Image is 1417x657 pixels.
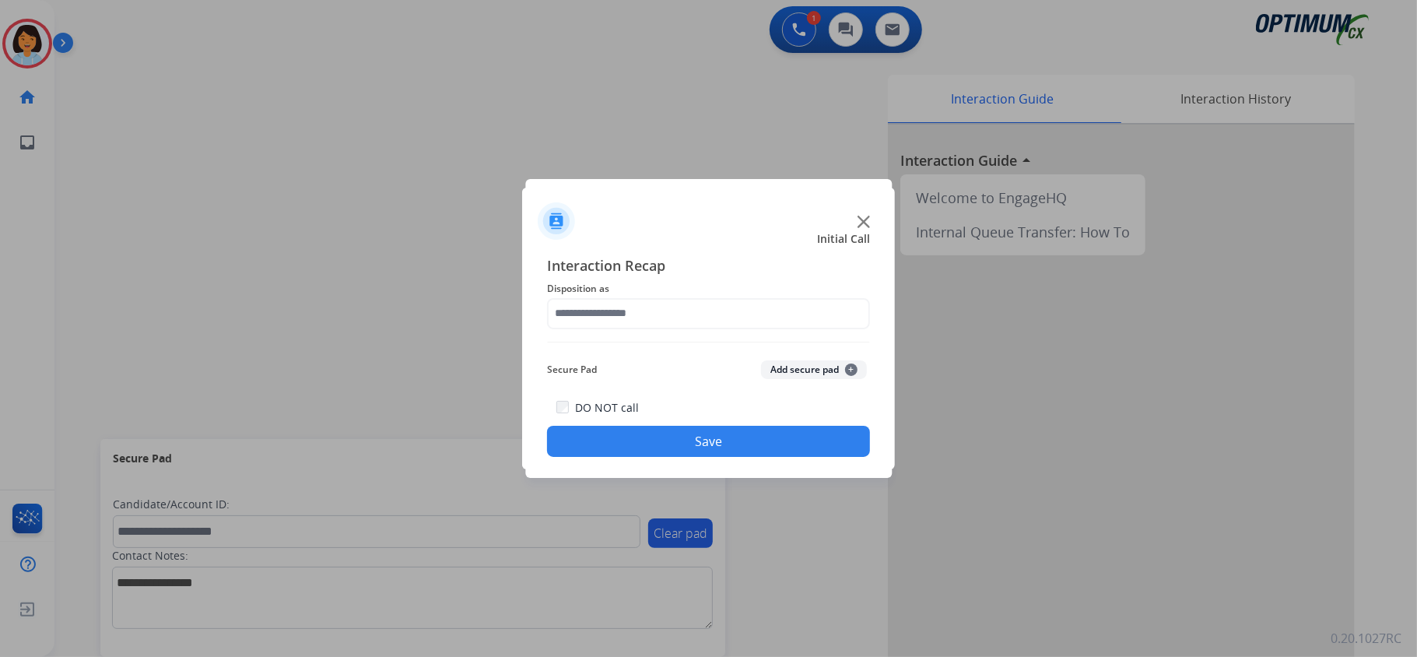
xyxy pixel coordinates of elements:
span: Initial Call [817,231,870,247]
span: Disposition as [547,279,870,298]
span: Interaction Recap [547,255,870,279]
label: DO NOT call [575,400,639,416]
button: Save [547,426,870,457]
img: contactIcon [538,202,575,240]
button: Add secure pad+ [761,360,867,379]
span: Secure Pad [547,360,597,379]
p: 0.20.1027RC [1331,629,1401,648]
span: + [845,364,858,376]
